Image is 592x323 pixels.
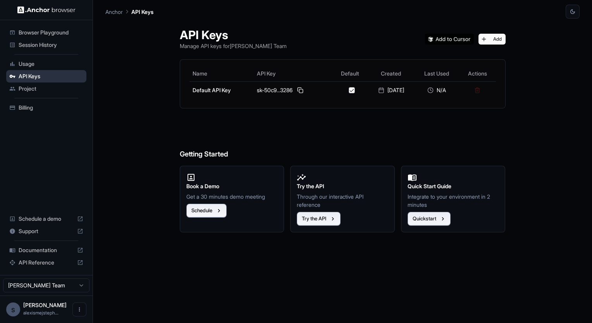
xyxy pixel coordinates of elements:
span: alexismejsteph2025@gmail.com [23,310,59,316]
span: Billing [19,104,83,112]
span: Documentation [19,246,74,254]
span: API Reference [19,259,74,266]
button: Copy API key [296,86,305,95]
span: Usage [19,60,83,68]
span: stephanie mejia [23,302,67,308]
p: Integrate to your environment in 2 minutes [408,192,499,209]
span: Project [19,85,83,93]
h2: Book a Demo [186,182,278,191]
h6: Getting Started [180,118,506,160]
div: [DATE] [371,86,411,94]
div: Support [6,225,86,237]
div: Browser Playground [6,26,86,39]
p: API Keys [131,8,153,16]
span: Schedule a demo [19,215,74,223]
h2: Try the API [297,182,388,191]
span: API Keys [19,72,83,80]
img: Add anchorbrowser MCP server to Cursor [425,34,474,45]
nav: breadcrumb [105,7,153,16]
div: N/A [417,86,456,94]
div: s [6,302,20,316]
div: Billing [6,101,86,114]
td: Default API Key [189,81,254,99]
p: Manage API keys for [PERSON_NAME] Team [180,42,287,50]
button: Open menu [72,302,86,316]
div: Project [6,82,86,95]
p: Through our interactive API reference [297,192,388,209]
div: Session History [6,39,86,51]
div: API Reference [6,256,86,269]
img: Anchor Logo [17,6,76,14]
div: sk-50c9...3286 [257,86,329,95]
span: Support [19,227,74,235]
h1: API Keys [180,28,287,42]
div: Usage [6,58,86,70]
button: Try the API [297,212,341,226]
th: Last Used [414,66,459,81]
p: Anchor [105,8,123,16]
div: Documentation [6,244,86,256]
span: Session History [19,41,83,49]
th: Created [368,66,414,81]
th: Name [189,66,254,81]
div: Schedule a demo [6,213,86,225]
th: Actions [459,66,496,81]
th: Default [332,66,368,81]
button: Quickstart [408,212,451,226]
button: Add [478,34,506,45]
th: API Key [254,66,332,81]
div: API Keys [6,70,86,82]
button: Schedule [186,204,227,218]
p: Get a 30 minutes demo meeting [186,192,278,201]
h2: Quick Start Guide [408,182,499,191]
span: Browser Playground [19,29,83,36]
